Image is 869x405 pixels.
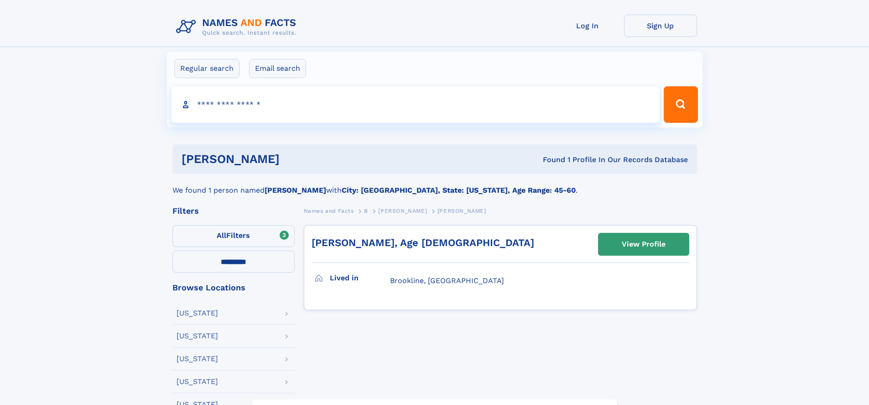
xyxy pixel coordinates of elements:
button: Search Button [664,86,697,123]
label: Filters [172,225,295,247]
img: Logo Names and Facts [172,15,304,39]
a: B [364,205,368,216]
a: Sign Up [624,15,697,37]
label: Regular search [174,59,239,78]
div: Found 1 Profile In Our Records Database [411,155,688,165]
a: View Profile [598,233,689,255]
span: B [364,208,368,214]
span: [PERSON_NAME] [437,208,486,214]
label: Email search [249,59,306,78]
b: [PERSON_NAME] [265,186,326,195]
div: Browse Locations [172,284,295,292]
span: Brookline, [GEOGRAPHIC_DATA] [390,276,504,285]
h3: Lived in [330,270,390,286]
span: [PERSON_NAME] [378,208,427,214]
div: Filters [172,207,295,215]
a: Log In [551,15,624,37]
b: City: [GEOGRAPHIC_DATA], State: [US_STATE], Age Range: 45-60 [342,186,576,195]
div: [US_STATE] [177,310,218,317]
div: We found 1 person named with . [172,174,697,196]
h1: [PERSON_NAME] [182,153,411,165]
div: [US_STATE] [177,378,218,385]
input: search input [172,86,660,123]
a: [PERSON_NAME], Age [DEMOGRAPHIC_DATA] [312,237,534,248]
div: View Profile [622,234,666,255]
span: All [217,231,226,240]
div: [US_STATE] [177,332,218,340]
div: [US_STATE] [177,355,218,363]
a: [PERSON_NAME] [378,205,427,216]
a: Names and Facts [304,205,354,216]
